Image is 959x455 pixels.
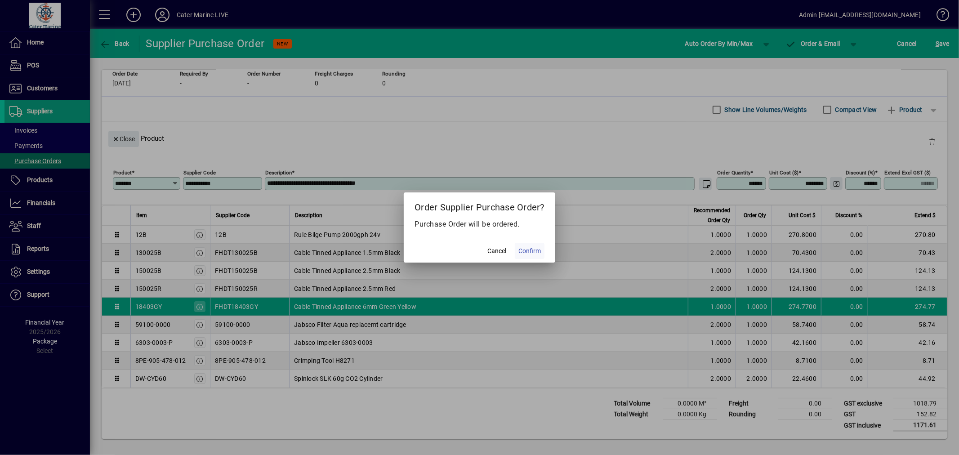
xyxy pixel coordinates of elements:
span: Cancel [487,246,506,256]
span: Confirm [518,246,541,256]
h2: Order Supplier Purchase Order? [404,192,555,219]
button: Cancel [482,243,511,259]
p: Purchase Order will be ordered. [415,219,544,230]
button: Confirm [515,243,544,259]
